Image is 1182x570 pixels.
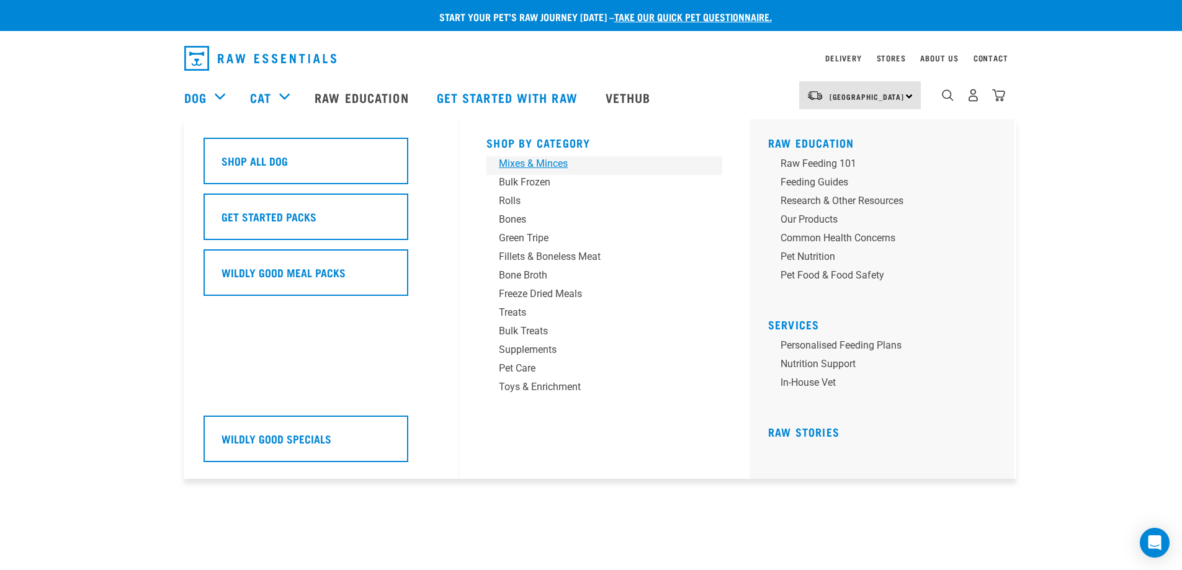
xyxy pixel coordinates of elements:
a: Green Tripe [486,231,722,249]
a: Shop All Dog [204,138,439,194]
img: van-moving.png [807,90,823,101]
a: Get Started Packs [204,194,439,249]
div: Freeze Dried Meals [499,287,692,301]
a: Delivery [825,56,861,60]
a: Pet Nutrition [768,249,1004,268]
div: Fillets & Boneless Meat [499,249,692,264]
div: Mixes & Minces [499,156,692,171]
a: Dog [184,88,207,107]
div: Pet Care [499,361,692,376]
a: Fillets & Boneless Meat [486,249,722,268]
a: Wildly Good Specials [204,416,439,471]
a: Raw Education [302,73,424,122]
a: Nutrition Support [768,357,1004,375]
div: Our Products [781,212,974,227]
a: Raw Stories [768,429,839,435]
div: Open Intercom Messenger [1140,528,1170,558]
div: Green Tripe [499,231,692,246]
a: Raw Feeding 101 [768,156,1004,175]
h5: Services [768,318,1004,328]
a: In-house vet [768,375,1004,394]
nav: dropdown navigation [174,41,1008,76]
a: Contact [974,56,1008,60]
a: Toys & Enrichment [486,380,722,398]
h5: Get Started Packs [222,208,316,225]
div: Raw Feeding 101 [781,156,974,171]
div: Research & Other Resources [781,194,974,208]
a: Raw Education [768,140,854,146]
div: Bone Broth [499,268,692,283]
div: Supplements [499,342,692,357]
a: Supplements [486,342,722,361]
a: Personalised Feeding Plans [768,338,1004,357]
a: Pet Food & Food Safety [768,268,1004,287]
div: Pet Food & Food Safety [781,268,974,283]
div: Bulk Treats [499,324,692,339]
a: Freeze Dried Meals [486,287,722,305]
div: Bulk Frozen [499,175,692,190]
div: Common Health Concerns [781,231,974,246]
a: Bulk Frozen [486,175,722,194]
a: Mixes & Minces [486,156,722,175]
a: Bone Broth [486,268,722,287]
h5: Shop By Category [486,136,722,146]
img: home-icon@2x.png [992,89,1005,102]
a: Vethub [593,73,666,122]
a: Get started with Raw [424,73,593,122]
a: take our quick pet questionnaire. [614,14,772,19]
a: Cat [250,88,271,107]
a: Pet Care [486,361,722,380]
a: Common Health Concerns [768,231,1004,249]
a: Feeding Guides [768,175,1004,194]
h5: Shop All Dog [222,153,288,169]
a: Our Products [768,212,1004,231]
a: Rolls [486,194,722,212]
img: home-icon-1@2x.png [942,89,954,101]
a: Bones [486,212,722,231]
img: Raw Essentials Logo [184,46,336,71]
a: Treats [486,305,722,324]
h5: Wildly Good Meal Packs [222,264,346,280]
a: Bulk Treats [486,324,722,342]
div: Toys & Enrichment [499,380,692,394]
a: Stores [877,56,906,60]
a: Wildly Good Meal Packs [204,249,439,305]
div: Feeding Guides [781,175,974,190]
a: About Us [920,56,958,60]
h5: Wildly Good Specials [222,430,331,447]
div: Treats [499,305,692,320]
div: Rolls [499,194,692,208]
a: Research & Other Resources [768,194,1004,212]
img: user.png [967,89,980,102]
span: [GEOGRAPHIC_DATA] [830,94,905,99]
div: Bones [499,212,692,227]
div: Pet Nutrition [781,249,974,264]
